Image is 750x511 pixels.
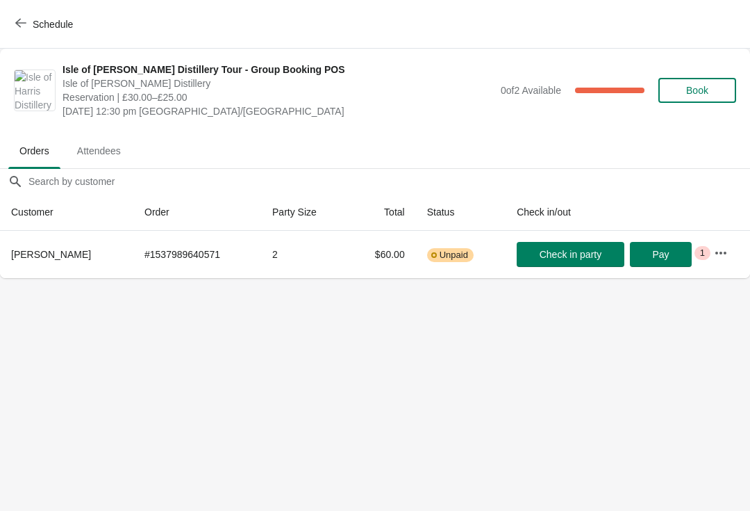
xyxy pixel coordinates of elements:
button: Check in party [517,242,624,267]
span: Check in party [540,249,601,260]
span: Reservation | £30.00–£25.00 [62,90,494,104]
th: Party Size [261,194,348,231]
button: Pay [630,242,692,267]
th: Order [133,194,261,231]
td: # 1537989640571 [133,231,261,278]
span: Isle of [PERSON_NAME] Distillery Tour - Group Booking POS [62,63,494,76]
td: 2 [261,231,348,278]
span: Attendees [66,138,132,163]
input: Search by customer [28,169,750,194]
span: [DATE] 12:30 pm [GEOGRAPHIC_DATA]/[GEOGRAPHIC_DATA] [62,104,494,118]
span: [PERSON_NAME] [11,249,91,260]
span: Isle of [PERSON_NAME] Distillery [62,76,494,90]
th: Status [416,194,506,231]
th: Total [348,194,416,231]
button: Schedule [7,12,84,37]
span: Book [686,85,708,96]
span: Pay [652,249,669,260]
span: Unpaid [440,250,468,261]
img: Isle of Harris Distillery Tour - Group Booking POS [15,70,55,111]
span: Schedule [33,19,73,30]
td: $60.00 [348,231,416,278]
span: 1 [700,248,705,259]
span: 0 of 2 Available [501,85,561,96]
th: Check in/out [506,194,703,231]
button: Book [658,78,736,103]
span: Orders [8,138,60,163]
